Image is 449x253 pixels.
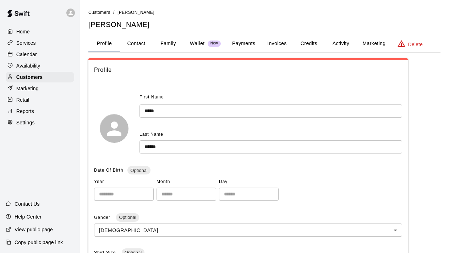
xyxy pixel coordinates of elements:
span: Last Name [139,132,163,137]
p: Contact Us [15,200,40,208]
li: / [113,9,115,16]
a: Services [6,38,74,48]
span: Day [219,176,279,188]
button: Marketing [357,35,391,52]
nav: breadcrumb [88,9,440,16]
span: Date Of Birth [94,168,123,173]
p: Copy public page link [15,239,63,246]
button: Credits [293,35,325,52]
p: View public page [15,226,53,233]
p: Retail [16,96,29,103]
a: Home [6,26,74,37]
button: Contact [120,35,152,52]
p: Reports [16,108,34,115]
a: Availability [6,60,74,71]
button: Activity [325,35,357,52]
p: Services [16,39,36,47]
h5: [PERSON_NAME] [88,20,440,29]
span: Year [94,176,154,188]
span: Optional [116,215,139,220]
span: Profile [94,65,402,75]
a: Reports [6,106,74,117]
button: Invoices [261,35,293,52]
button: Payments [226,35,261,52]
p: Wallet [190,40,205,47]
div: basic tabs example [88,35,440,52]
a: Marketing [6,83,74,94]
a: Customers [6,72,74,82]
p: Marketing [16,85,39,92]
span: [PERSON_NAME] [117,10,154,15]
a: Customers [88,9,110,15]
p: Settings [16,119,35,126]
span: New [208,41,221,46]
a: Settings [6,117,74,128]
p: Availability [16,62,40,69]
p: Home [16,28,30,35]
a: Calendar [6,49,74,60]
span: First Name [139,92,164,103]
button: Profile [88,35,120,52]
span: Month [157,176,216,188]
p: Customers [16,74,43,81]
a: Retail [6,95,74,105]
button: Family [152,35,184,52]
span: Gender [94,215,112,220]
span: Customers [88,10,110,15]
div: [DEMOGRAPHIC_DATA] [94,224,402,237]
p: Delete [408,41,423,48]
p: Calendar [16,51,37,58]
p: Help Center [15,213,42,220]
span: Optional [127,168,150,173]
